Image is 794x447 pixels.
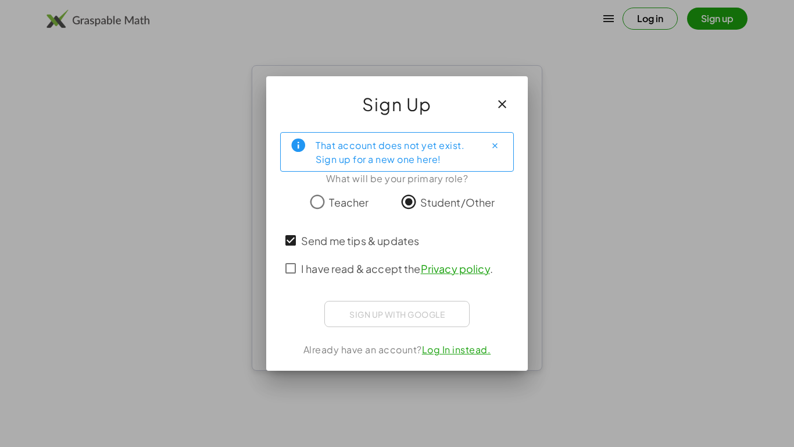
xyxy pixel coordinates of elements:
[280,343,514,357] div: Already have an account?
[301,261,493,276] span: I have read & accept the .
[362,90,432,118] span: Sign Up
[420,194,495,210] span: Student/Other
[485,136,504,155] button: Close
[316,137,476,166] div: That account does not yet exist. Sign up for a new one here!
[280,172,514,186] div: What will be your primary role?
[301,233,419,249] span: Send me tips & updates
[421,262,490,275] a: Privacy policy
[422,343,491,356] a: Log In instead.
[329,194,369,210] span: Teacher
